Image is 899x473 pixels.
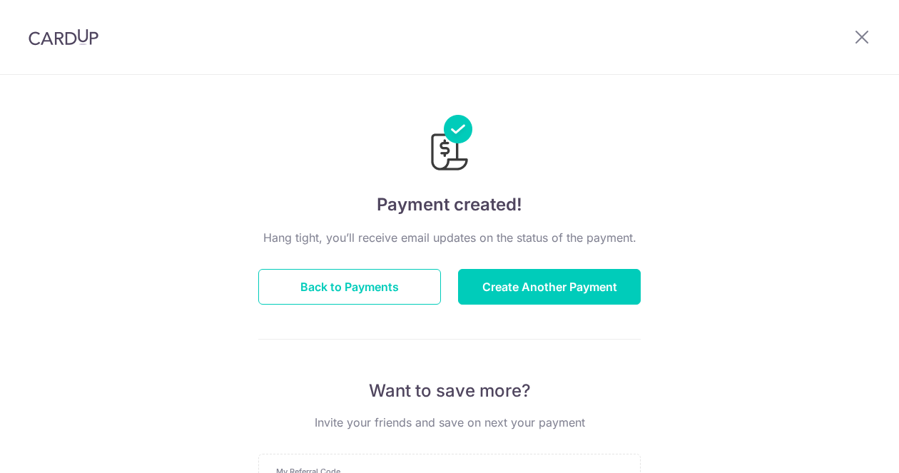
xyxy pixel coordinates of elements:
p: Hang tight, you’ll receive email updates on the status of the payment. [258,229,641,246]
h4: Payment created! [258,192,641,218]
img: Payments [427,115,472,175]
p: Want to save more? [258,380,641,402]
p: Invite your friends and save on next your payment [258,414,641,431]
button: Create Another Payment [458,269,641,305]
button: Back to Payments [258,269,441,305]
img: CardUp [29,29,98,46]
